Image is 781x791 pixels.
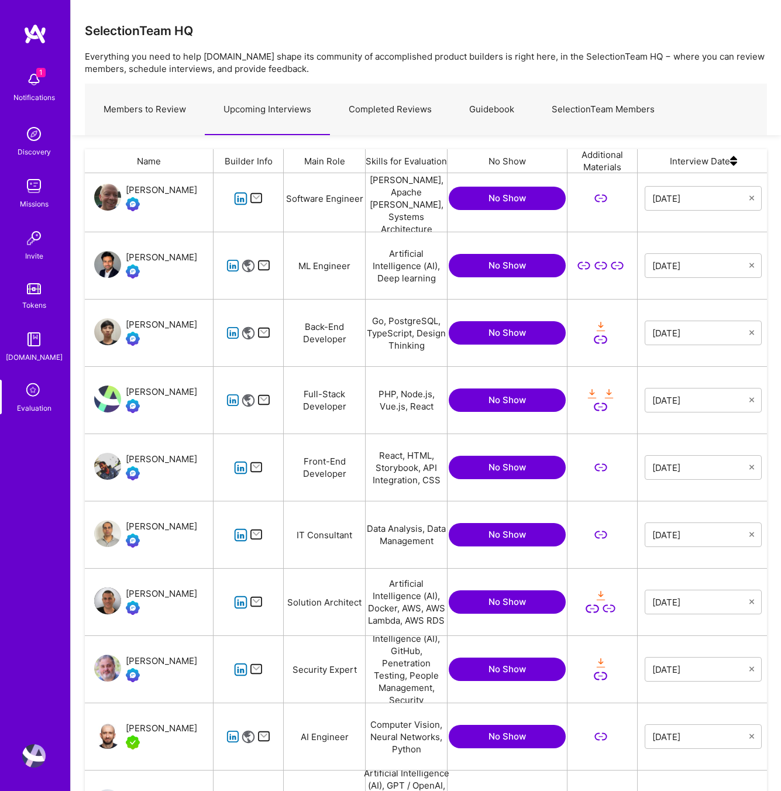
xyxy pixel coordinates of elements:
[366,232,448,299] div: Artificial Intelligence (AI), Deep learning
[330,84,450,135] a: Completed Reviews
[22,299,46,311] div: Tokens
[242,326,255,340] i: icon Website
[594,259,607,273] i: icon LinkSecondary
[94,386,121,412] img: User Avatar
[126,264,140,278] img: Evaluation Call Booked
[449,725,566,748] button: No Show
[126,735,140,749] img: A.Teamer in Residence
[234,528,247,542] i: icon linkedIn
[94,453,121,480] img: User Avatar
[234,663,247,676] i: icon linkedIn
[85,84,205,135] a: Members to Review
[94,251,121,278] img: User Avatar
[23,23,47,44] img: logo
[23,380,45,402] i: icon SelectionTeam
[567,149,638,173] div: Additional Materials
[449,523,566,546] button: No Show
[449,187,566,210] button: No Show
[25,250,43,262] div: Invite
[126,332,140,346] img: Evaluation Call Booked
[449,590,566,614] button: No Show
[284,703,366,770] div: AI Engineer
[586,602,599,615] i: icon LinkSecondary
[284,165,366,232] div: Software Engineer
[594,589,607,603] i: icon OrangeDownload
[214,149,284,173] div: Builder Info
[234,192,247,205] i: icon linkedIn
[284,149,366,173] div: Main Role
[234,461,247,474] i: icon linkedIn
[638,149,769,173] div: Interview Date
[126,534,140,548] img: Evaluation Call Booked
[594,192,607,205] i: icon LinkSecondary
[22,328,46,351] img: guide book
[652,529,749,541] input: Select Date...
[611,259,624,273] i: icon LinkSecondary
[94,452,197,483] a: User Avatar[PERSON_NAME]Evaluation Call Booked
[652,596,749,608] input: Select Date...
[366,501,448,568] div: Data Analysis, Data Management
[594,333,607,346] i: icon LinkSecondary
[22,226,46,250] img: Invite
[94,183,197,214] a: User Avatar[PERSON_NAME]Evaluation Call Booked
[284,636,366,703] div: Security Expert
[366,149,448,173] div: Skills for Evaluation
[18,146,51,158] div: Discovery
[126,399,140,413] img: Evaluation Call Booked
[226,326,240,340] i: icon linkedIn
[652,192,749,204] input: Select Date...
[17,402,51,414] div: Evaluation
[652,462,749,473] input: Select Date...
[226,259,240,273] i: icon linkedIn
[126,721,197,735] div: [PERSON_NAME]
[250,596,263,609] i: icon Mail
[250,461,263,474] i: icon Mail
[533,84,673,135] a: SelectionTeam Members
[94,654,197,685] a: User Avatar[PERSON_NAME]Evaluation Call Booked
[234,596,247,609] i: icon linkedIn
[730,149,737,173] img: sort
[594,730,607,744] i: icon LinkSecondary
[366,703,448,770] div: Computer Vision, Neural Networks, Python
[22,68,46,91] img: bell
[449,321,566,345] button: No Show
[94,318,121,345] img: User Avatar
[126,466,140,480] img: Evaluation Call Booked
[257,730,271,744] i: icon Mail
[126,452,197,466] div: [PERSON_NAME]
[94,587,121,614] img: User Avatar
[94,520,121,547] img: User Avatar
[652,327,749,339] input: Select Date...
[449,254,566,277] button: No Show
[284,569,366,635] div: Solution Architect
[366,367,448,434] div: PHP, Node.js, Vue.js, React
[603,387,616,401] i: icon OrangeDownload
[284,232,366,299] div: ML Engineer
[594,461,607,474] i: icon LinkSecondary
[594,656,607,670] i: icon OrangeDownload
[22,744,46,768] img: User Avatar
[20,198,49,210] div: Missions
[226,730,240,744] i: icon linkedIn
[594,669,607,683] i: icon LinkSecondary
[652,663,749,675] input: Select Date...
[242,259,255,273] i: icon Website
[586,387,599,401] i: icon OrangeDownload
[366,300,448,366] div: Go, PostgreSQL, TypeScript, Design Thinking
[250,528,263,542] i: icon Mail
[126,520,197,534] div: [PERSON_NAME]
[126,318,197,332] div: [PERSON_NAME]
[242,394,255,407] i: icon Website
[85,23,193,38] h3: SelectionTeam HQ
[284,300,366,366] div: Back-End Developer
[226,394,240,407] i: icon linkedIn
[257,259,271,273] i: icon Mail
[94,587,197,617] a: User Avatar[PERSON_NAME]Evaluation Call Booked
[85,50,767,75] p: Everything you need to help [DOMAIN_NAME] shape its community of accomplished product builders is...
[257,394,271,407] i: icon Mail
[126,668,140,682] img: Evaluation Call Booked
[126,601,140,615] img: Evaluation Call Booked
[126,385,197,399] div: [PERSON_NAME]
[594,320,607,333] i: icon OrangeDownload
[450,84,533,135] a: Guidebook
